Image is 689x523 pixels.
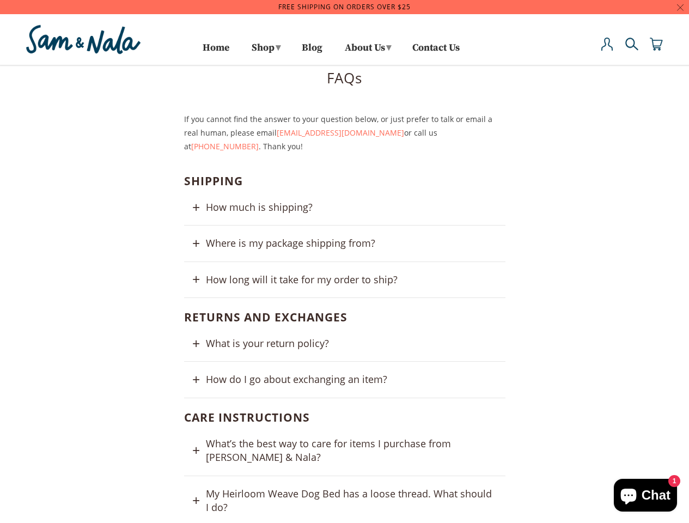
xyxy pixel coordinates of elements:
[625,38,638,51] img: search-icon
[203,44,229,62] a: Home
[184,190,505,226] button: How much is shipping?
[601,38,614,62] a: My Account
[625,38,638,62] a: Search
[184,362,505,398] button: How do I go about exchanging an item?
[341,38,394,62] a: About Us▾
[386,41,391,54] span: ▾
[276,41,281,54] span: ▾
[23,22,143,57] img: Sam & Nala
[184,262,505,298] button: How long will it take for my order to ship?
[611,479,680,514] inbox-online-store-chat: Shopify online store chat
[302,44,322,62] a: Blog
[650,38,663,51] img: cart-icon
[184,112,505,154] p: If you cannot find the answer to your question below, or just prefer to talk or email a real huma...
[184,426,505,476] button: What’s the best way to care for items I purchase from [PERSON_NAME] & Nala?
[248,38,283,62] a: Shop▾
[278,2,411,11] a: Free Shipping on orders over $25
[184,309,505,326] h2: Returns and Exchanges
[412,44,460,62] a: Contact Us
[601,38,614,51] img: user-icon
[184,226,505,261] button: Where is my package shipping from?
[191,141,259,151] a: [PHONE_NUMBER]
[23,65,666,89] h1: FAQs
[184,326,505,362] button: What is your return policy?
[184,409,505,427] h2: Care Instructions
[184,173,505,190] h2: Shipping
[277,127,404,138] a: [EMAIL_ADDRESS][DOMAIN_NAME]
